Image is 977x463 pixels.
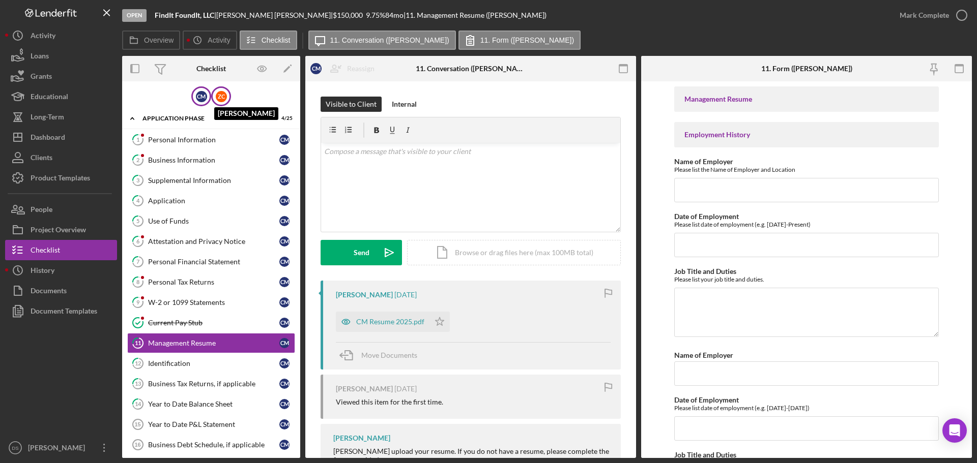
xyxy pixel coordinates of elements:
[361,351,417,359] span: Move Documents
[31,25,55,48] div: Activity
[196,65,226,73] div: Checklist
[336,343,427,368] button: Move Documents
[208,36,230,44] label: Activity
[127,170,295,191] a: 3Supplemental InformationCM
[31,199,52,222] div: People
[333,11,363,19] span: $150,000
[135,360,141,366] tspan: 12
[674,404,939,412] div: Please list date of employment (e.g. [DATE]-[DATE])
[148,441,279,449] div: Business Debt Schedule, if applicable
[127,414,295,435] a: 15Year to Date P&L StatementCM
[127,394,295,414] a: 14Year to Date Balance SheetCM
[674,450,736,459] label: Job Title and Duties
[148,359,279,367] div: Identification
[404,11,547,19] div: | 11. Management Resume ([PERSON_NAME])
[127,252,295,272] a: 7Personal Financial StatementCM
[134,442,140,448] tspan: 16
[279,216,290,226] div: C M
[127,435,295,455] a: 16Business Debt Schedule, if applicableCM
[31,46,49,69] div: Loans
[279,358,290,368] div: C M
[900,5,949,25] div: Mark Complete
[136,157,139,163] tspan: 2
[279,236,290,246] div: C M
[148,258,279,266] div: Personal Financial Statement
[127,272,295,292] a: 8Personal Tax ReturnsCM
[674,395,739,404] label: Date of Employment
[135,380,141,387] tspan: 13
[5,25,117,46] button: Activity
[148,278,279,286] div: Personal Tax Returns
[321,97,382,112] button: Visible to Client
[31,86,68,109] div: Educational
[458,30,581,50] button: 11. Form ([PERSON_NAME])
[148,298,279,306] div: W-2 or 1099 Statements
[5,260,117,281] button: History
[148,197,279,205] div: Application
[308,30,456,50] button: 11. Conversation ([PERSON_NAME])
[5,438,117,458] button: DS[PERSON_NAME]
[5,46,117,66] button: Loans
[25,438,92,460] div: [PERSON_NAME]
[305,58,385,79] button: CMReassign
[136,218,139,224] tspan: 5
[336,312,450,332] button: CM Resume 2025.pdf
[148,420,279,428] div: Year to Date P&L Statement
[31,147,52,170] div: Clients
[336,385,393,393] div: [PERSON_NAME]
[31,107,64,130] div: Long-Term
[148,339,279,347] div: Management Resume
[196,91,207,102] div: C M
[5,240,117,260] button: Checklist
[136,238,140,244] tspan: 6
[356,318,424,326] div: CM Resume 2025.pdf
[134,421,140,427] tspan: 15
[136,136,139,143] tspan: 1
[387,97,422,112] button: Internal
[127,130,295,150] a: 1Personal InformationCM
[5,301,117,321] button: Document Templates
[31,260,54,283] div: History
[274,115,293,121] div: 4 / 25
[31,168,90,191] div: Product Templates
[136,258,140,265] tspan: 7
[674,157,733,166] label: Name of Employer
[127,231,295,252] a: 6Attestation and Privacy NoticeCM
[279,297,290,307] div: C M
[330,36,449,44] label: 11. Conversation ([PERSON_NAME])
[5,168,117,188] a: Product Templates
[5,220,117,240] button: Project Overview
[148,176,279,184] div: Supplemental Information
[674,221,939,228] div: Please list date of employment (e.g. [DATE]-Present)
[136,279,139,285] tspan: 8
[366,11,385,19] div: 9.75 %
[5,281,117,301] button: Documents
[31,66,52,89] div: Grants
[135,339,141,346] tspan: 11
[684,131,929,139] div: Employment History
[279,257,290,267] div: C M
[127,292,295,313] a: 9W-2 or 1099 StatementsCM
[31,127,65,150] div: Dashboard
[336,398,443,406] div: Viewed this item for the first time.
[5,86,117,107] a: Educational
[127,211,295,231] a: 5Use of FundsCM
[5,107,117,127] a: Long-Term
[5,66,117,86] button: Grants
[674,212,739,221] label: Date of Employment
[684,95,929,103] div: Management Resume
[674,267,736,275] label: Job Title and Duties
[127,374,295,394] a: 13Business Tax Returns, if applicableCM
[127,150,295,170] a: 2Business InformationCM
[148,217,279,225] div: Use of Funds
[136,177,139,183] tspan: 3
[279,379,290,389] div: C M
[354,240,369,265] div: Send
[279,399,290,409] div: C M
[216,91,227,102] div: Z C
